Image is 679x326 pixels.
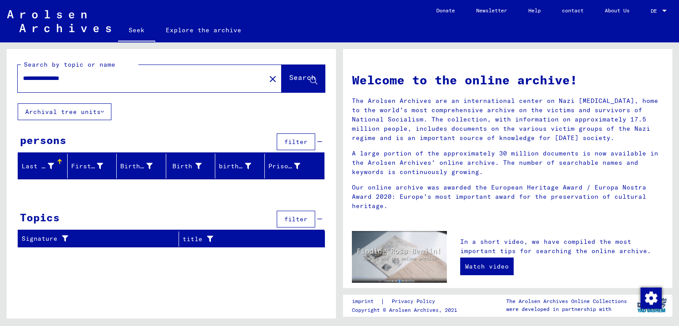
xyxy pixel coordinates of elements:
[289,73,316,82] font: Search
[268,162,308,170] font: Prisoner #
[352,307,457,313] font: Copyright © Arolsen Archives, 2021
[118,19,155,42] a: Seek
[352,297,381,306] a: imprint
[117,154,166,178] mat-header-cell: Birth name
[68,154,117,178] mat-header-cell: First name
[282,65,325,92] button: Search
[476,7,507,14] font: Newsletter
[172,162,192,170] font: Birth
[24,61,115,68] font: Search by topic or name
[352,149,658,176] font: A large portion of the approximately 30 million documents is now available in the Arolsen Archive...
[264,70,282,87] button: Clear
[265,154,324,178] mat-header-cell: Prisoner #
[635,294,668,316] img: yv_logo.png
[605,7,629,14] font: About Us
[352,97,658,142] font: The Arolsen Archives are an international center on Nazi [MEDICAL_DATA], home to the world's most...
[120,159,166,173] div: Birth name
[20,211,60,224] font: Topics
[562,7,584,14] font: contact
[465,262,509,270] font: Watch video
[506,298,627,304] font: The Arolsen Archives Online Collections
[120,162,160,170] font: Birth name
[183,235,202,243] font: title
[352,298,374,304] font: imprint
[381,297,385,305] font: |
[277,133,315,150] button: filter
[71,159,117,173] div: First name
[20,133,66,147] font: persons
[18,154,68,178] mat-header-cell: Last name
[392,298,435,304] font: Privacy Policy
[284,138,308,146] font: filter
[460,258,514,275] a: Watch video
[22,235,57,243] font: Signature
[166,26,241,34] font: Explore the archive
[385,297,446,306] a: Privacy Policy
[215,154,265,178] mat-header-cell: birth date
[268,159,314,173] div: Prisoner #
[22,232,179,246] div: Signature
[641,288,662,309] img: Change consent
[352,72,577,87] font: Welcome to the online archive!
[183,232,314,246] div: title
[436,7,455,14] font: Donate
[129,26,145,34] font: Seek
[352,183,646,210] font: Our online archive was awarded the European Heritage Award / Europa Nostra Award 2020: Europe's m...
[651,8,657,14] font: DE
[18,103,111,120] button: Archival tree units
[219,162,259,170] font: birth date
[506,306,611,312] font: were developed in partnership with
[155,19,252,41] a: Explore the archive
[71,162,111,170] font: First name
[460,238,651,255] font: In a short video, we have compiled the most important tips for searching the online archive.
[528,7,541,14] font: Help
[7,10,111,32] img: Arolsen_neg.svg
[22,159,67,173] div: Last name
[219,159,264,173] div: birth date
[352,231,447,283] img: video.jpg
[25,108,101,116] font: Archival tree units
[277,211,315,227] button: filter
[284,215,308,223] font: filter
[166,154,216,178] mat-header-cell: Birth
[22,162,57,170] font: Last name
[170,159,215,173] div: Birth
[267,74,278,84] mat-icon: close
